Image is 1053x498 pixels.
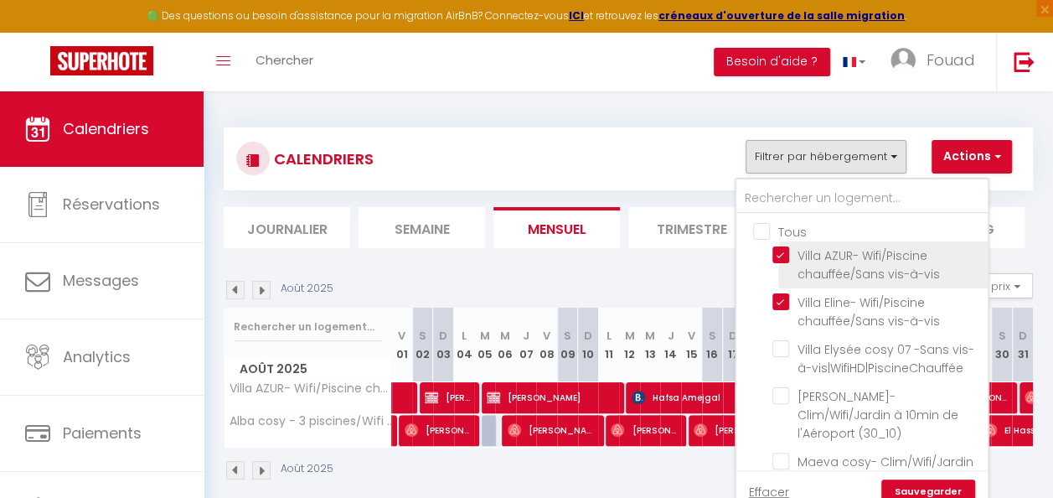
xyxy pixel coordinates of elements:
[658,8,905,23] a: créneaux d'ouverture de la salle migration
[508,414,595,446] span: [PERSON_NAME]
[419,328,426,344] abbr: S
[63,194,160,215] span: Réservations
[392,308,413,382] th: 01
[543,328,550,344] abbr: V
[281,281,333,297] p: Août 2025
[500,328,510,344] abbr: M
[927,49,975,70] span: Fouad
[598,308,619,382] th: 11
[628,207,755,248] li: Trimestre
[224,207,350,248] li: Journalier
[398,328,405,344] abbr: V
[487,381,614,413] span: [PERSON_NAME]
[523,328,529,344] abbr: J
[1012,308,1033,382] th: 31
[632,381,759,413] span: Hafsa Amejgal
[619,308,640,382] th: 12
[723,308,744,382] th: 17
[227,382,395,395] span: Villa AZUR- Wifi/Piscine chauffée/Sans vis-à-vis
[640,308,661,382] th: 13
[797,294,940,329] span: Villa Eline- Wifi/Piscine chauffée/Sans vis-à-vis
[797,341,974,376] span: Villa Elysée cosy 07 -Sans vis-à-vis|WifiHD|PiscineChauffée
[50,46,153,75] img: Super Booking
[797,247,940,283] span: Villa AZUR- Wifi/Piscine chauffée/Sans vis-à-vis
[714,48,830,76] button: Besoin d'aide ?
[1014,51,1035,72] img: logout
[607,328,612,344] abbr: L
[797,388,958,442] span: [PERSON_NAME]- Clim/Wifi/Jardin à 10min de l'Aéroport (30_10)
[1019,328,1027,344] abbr: D
[516,308,537,382] th: 07
[998,328,1005,344] abbr: S
[462,328,467,344] abbr: L
[256,51,313,69] span: Chercher
[660,308,681,382] th: 14
[709,328,716,344] abbr: S
[578,308,599,382] th: 10
[729,328,737,344] abbr: D
[13,7,64,57] button: Ouvrir le widget de chat LiveChat
[624,328,634,344] abbr: M
[433,308,454,382] th: 03
[63,346,131,367] span: Analytics
[878,33,996,91] a: ... Fouad
[564,328,571,344] abbr: S
[412,308,433,382] th: 02
[281,461,333,477] p: Août 2025
[495,308,516,382] th: 06
[243,33,326,91] a: Chercher
[359,207,485,248] li: Semaine
[890,48,916,73] img: ...
[991,308,1012,382] th: 30
[702,308,723,382] th: 16
[536,308,557,382] th: 08
[225,357,391,381] span: Août 2025
[584,328,592,344] abbr: D
[425,381,472,413] span: [PERSON_NAME]
[557,308,578,382] th: 09
[569,8,584,23] a: ICI
[668,328,674,344] abbr: J
[746,140,906,174] button: Filtrer par hébergement
[493,207,620,248] li: Mensuel
[688,328,695,344] abbr: V
[63,118,149,139] span: Calendriers
[736,184,988,214] input: Rechercher un logement...
[270,140,374,178] h3: CALENDRIERS
[480,328,490,344] abbr: M
[63,270,139,291] span: Messages
[474,308,495,382] th: 05
[63,423,142,444] span: Paiements
[454,308,475,382] th: 04
[694,414,761,446] span: [PERSON_NAME]
[227,415,395,428] span: Alba cosy - 3 piscines/Wifi HD/Parc de jeux
[681,308,702,382] th: 15
[645,328,655,344] abbr: M
[439,328,447,344] abbr: D
[932,140,1012,174] button: Actions
[234,312,382,342] input: Rechercher un logement...
[611,414,678,446] span: [PERSON_NAME]
[405,414,472,446] span: [PERSON_NAME]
